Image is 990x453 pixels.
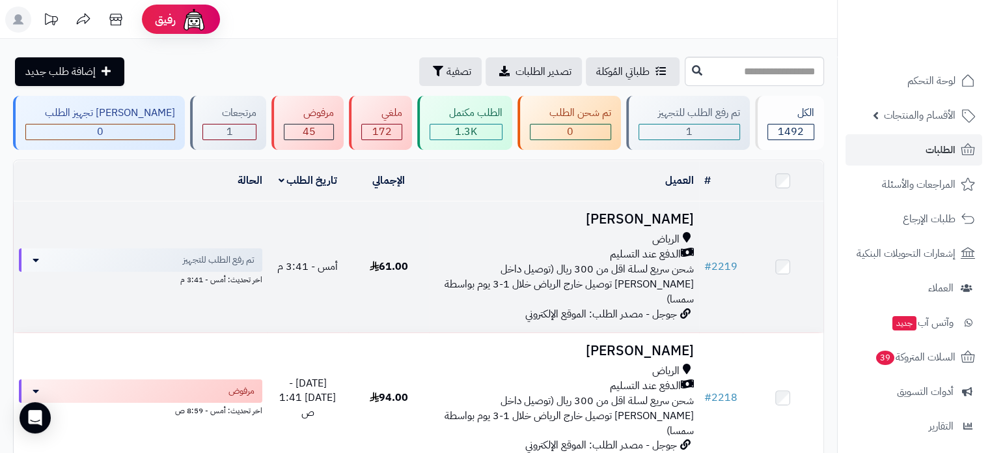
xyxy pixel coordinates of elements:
span: لوحة التحكم [907,72,956,90]
span: الرياض [652,364,680,379]
span: الدفع عند التسليم [610,379,681,394]
a: إشعارات التحويلات البنكية [846,238,982,269]
span: أدوات التسويق [897,383,954,401]
span: جديد [892,316,916,330]
a: العملاء [846,272,982,304]
div: مرفوض [284,106,334,121]
button: تصفية [419,57,482,86]
a: الإجمالي [372,173,405,188]
a: لوحة التحكم [846,65,982,96]
span: شحن سريع لسلة اقل من 300 ريال (توصيل داخل [PERSON_NAME] توصيل خارج الرياض خلال 1-3 يوم بواسطة سمسا) [445,393,694,439]
div: اخر تحديث: أمس - 8:59 ص [19,403,262,416]
span: شحن سريع لسلة اقل من 300 ريال (توصيل داخل [PERSON_NAME] توصيل خارج الرياض خلال 1-3 يوم بواسطة سمسا) [445,261,694,307]
span: أمس - 3:41 م [277,259,338,274]
a: مرفوض 45 [269,96,346,150]
a: طلبات الإرجاع [846,203,982,235]
div: 1 [203,124,256,139]
div: تم شحن الطلب [530,106,611,121]
a: تاريخ الطلب [279,173,338,188]
a: [PERSON_NAME] تجهيز الطلب 0 [10,96,187,150]
a: # [704,173,711,188]
div: Open Intercom Messenger [20,402,51,433]
a: طلباتي المُوكلة [586,57,680,86]
div: 45 [284,124,333,139]
span: تصفية [447,64,471,80]
span: الطلبات [926,141,956,159]
span: 61.00 [370,259,408,274]
span: المراجعات والأسئلة [882,175,956,194]
a: الطلبات [846,134,982,166]
div: 0 [530,124,611,139]
span: السلات المتروكة [875,348,956,366]
a: مرتجعات 1 [187,96,269,150]
span: 39 [876,351,894,365]
a: أدوات التسويق [846,376,982,407]
span: 0 [97,124,103,139]
span: التقارير [929,417,954,435]
span: 45 [303,124,316,139]
span: # [704,390,711,405]
span: طلباتي المُوكلة [596,64,650,80]
span: 1 [686,124,693,139]
span: 94.00 [370,390,408,405]
a: تصدير الطلبات [486,57,582,86]
span: # [704,259,711,274]
span: مرفوض [228,385,254,398]
div: ملغي [361,106,402,121]
img: logo-2.png [901,35,978,62]
span: جوجل - مصدر الطلب: الموقع الإلكتروني [525,306,677,322]
span: 1492 [778,124,804,139]
div: مرتجعات [202,106,256,121]
a: التقارير [846,411,982,442]
a: الطلب مكتمل 1.3K [415,96,515,150]
div: 1 [639,124,739,139]
span: تم رفع الطلب للتجهيز [183,254,254,267]
span: 0 [567,124,573,139]
span: طلبات الإرجاع [903,210,956,228]
div: 0 [26,124,174,139]
a: تم رفع الطلب للتجهيز 1 [624,96,752,150]
span: [DATE] - [DATE] 1:41 ص [279,375,336,421]
span: الأقسام والمنتجات [884,106,956,124]
img: ai-face.png [181,7,207,33]
a: ملغي 172 [346,96,414,150]
span: رفيق [155,12,176,27]
h3: [PERSON_NAME] [434,343,693,358]
span: الدفع عند التسليم [610,247,681,262]
span: 1.3K [455,124,477,139]
div: [PERSON_NAME] تجهيز الطلب [25,106,175,121]
span: وآتس آب [891,314,954,332]
h3: [PERSON_NAME] [434,212,693,227]
a: وآتس آبجديد [846,307,982,338]
div: اخر تحديث: أمس - 3:41 م [19,272,262,285]
div: الكل [767,106,814,121]
span: إضافة طلب جديد [25,64,96,80]
a: تحديثات المنصة [34,7,67,36]
a: #2218 [704,390,737,405]
div: 1273 [430,124,502,139]
span: إشعارات التحويلات البنكية [857,244,956,263]
span: 172 [372,124,391,139]
div: الطلب مكتمل [430,106,502,121]
a: إضافة طلب جديد [15,57,124,86]
a: العميل [665,173,694,188]
span: تصدير الطلبات [516,64,571,80]
span: العملاء [928,279,954,297]
span: 1 [227,124,233,139]
a: #2219 [704,259,737,274]
a: السلات المتروكة39 [846,342,982,373]
div: تم رفع الطلب للتجهيز [639,106,740,121]
a: الحالة [238,173,262,188]
span: جوجل - مصدر الطلب: الموقع الإلكتروني [525,437,677,453]
span: الرياض [652,232,680,247]
a: الكل1492 [752,96,827,150]
a: المراجعات والأسئلة [846,169,982,200]
a: تم شحن الطلب 0 [515,96,624,150]
div: 172 [362,124,401,139]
